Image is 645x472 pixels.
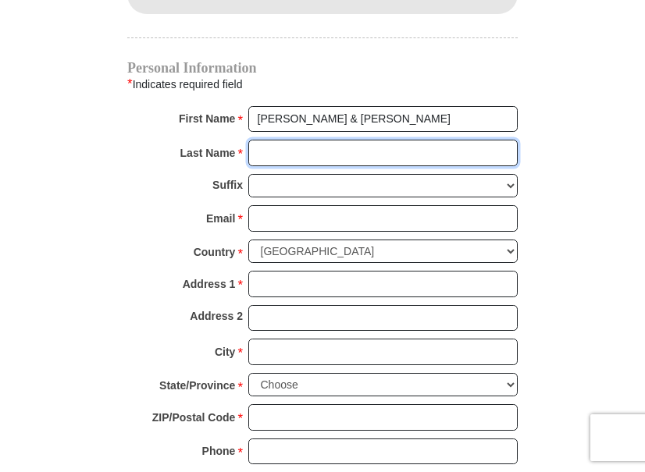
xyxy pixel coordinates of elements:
[215,341,235,363] strong: City
[127,74,518,94] div: Indicates required field
[183,273,236,295] strong: Address 1
[180,142,236,164] strong: Last Name
[190,305,243,327] strong: Address 2
[206,208,235,229] strong: Email
[202,440,236,462] strong: Phone
[194,241,236,263] strong: Country
[127,62,518,74] h4: Personal Information
[159,374,235,396] strong: State/Province
[152,406,236,428] strong: ZIP/Postal Code
[212,174,243,196] strong: Suffix
[179,108,235,130] strong: First Name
